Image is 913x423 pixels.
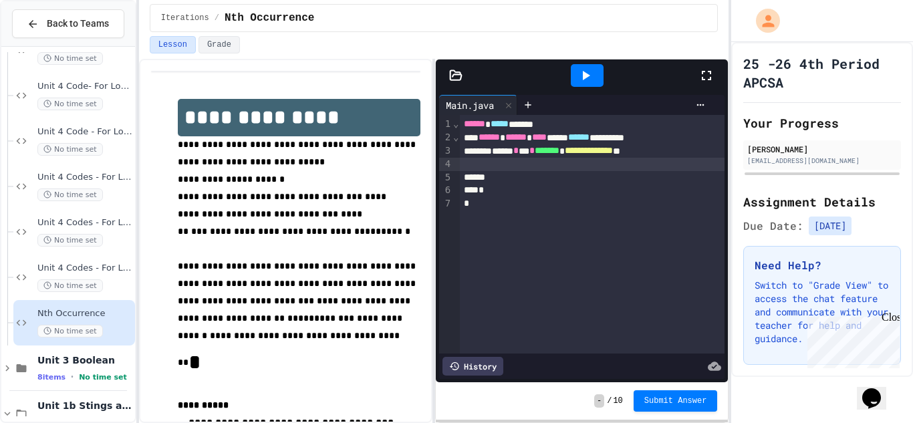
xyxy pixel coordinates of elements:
div: Chat with us now!Close [5,5,92,85]
span: Unit 4 Codes - For Loops 5 [37,263,132,274]
span: Due Date: [743,218,803,234]
div: 5 [439,171,452,184]
span: Unit 4 Codes - For Loops 3 [37,172,132,183]
span: 8 items [37,373,66,382]
span: Fold line [452,132,459,142]
iframe: chat widget [857,370,900,410]
span: Nth Occurrence [225,10,314,26]
span: No time set [79,373,127,382]
div: [PERSON_NAME] [747,143,897,155]
span: / [215,13,219,23]
span: [DATE] [809,217,852,235]
span: • [71,372,74,382]
span: Unit 3 Boolean [37,354,132,366]
button: Grade [199,36,240,53]
span: No time set [37,234,103,247]
span: No time set [37,325,103,337]
p: Switch to "Grade View" to access the chat feature and communicate with your teacher for help and ... [755,279,890,345]
div: 3 [439,144,452,158]
div: History [442,357,503,376]
div: Main.java [439,95,517,115]
div: 2 [439,131,452,144]
span: Unit 4 Code - For Loops 2 [37,126,132,138]
span: - [594,394,604,408]
button: Back to Teams [12,9,124,38]
span: Unit 4 Codes - For Loops 4 [37,217,132,229]
div: [EMAIL_ADDRESS][DOMAIN_NAME] [747,156,897,166]
div: 4 [439,158,452,171]
button: Lesson [150,36,196,53]
div: Main.java [439,98,501,112]
span: No time set [37,98,103,110]
div: My Account [742,5,783,36]
span: Submit Answer [644,396,707,406]
div: 1 [439,118,452,131]
span: No time set [37,188,103,201]
span: Unit 4 Code- For Loops 1 [37,81,132,92]
div: 7 [439,197,452,210]
h2: Assignment Details [743,192,901,211]
span: Unit 1b Stings and Objects [37,400,132,412]
iframe: chat widget [802,311,900,368]
div: 6 [439,184,452,197]
span: 10 [613,396,622,406]
span: Iterations [161,13,209,23]
span: No time set [37,279,103,292]
span: No time set [37,52,103,65]
span: No time set [37,143,103,156]
button: Submit Answer [634,390,718,412]
span: / [607,396,612,406]
span: Fold line [452,118,459,129]
h2: Your Progress [743,114,901,132]
span: Back to Teams [47,17,109,31]
span: Nth Occurrence [37,308,132,319]
h1: 25 -26 4th Period APCSA [743,54,901,92]
h3: Need Help? [755,257,890,273]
